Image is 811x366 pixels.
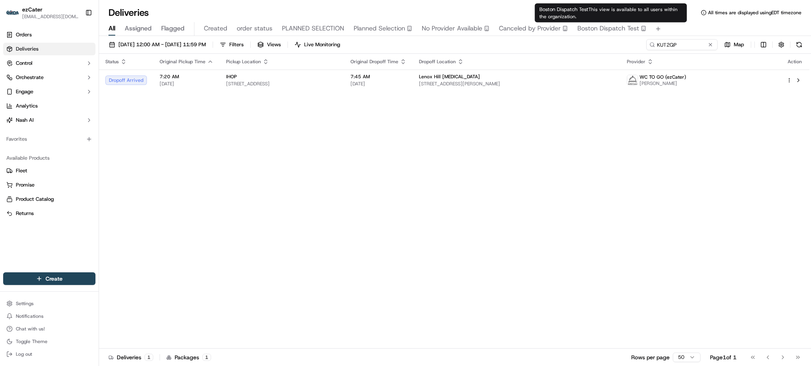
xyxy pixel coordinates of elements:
[16,196,54,203] span: Product Catalog
[160,58,206,65] span: Original Pickup Time
[16,117,34,124] span: Nash AI
[631,353,670,361] p: Rows per page
[350,81,406,87] span: [DATE]
[304,41,340,48] span: Live Monitoring
[109,6,149,19] h1: Deliveries
[22,13,79,20] button: [EMAIL_ADDRESS][DOMAIN_NAME]
[539,6,678,20] span: This view is available to all users within the organization.
[3,207,95,220] button: Returns
[16,313,44,319] span: Notifications
[267,41,281,48] span: Views
[145,354,153,361] div: 1
[3,133,95,145] div: Favorites
[16,326,45,332] span: Chat with us!
[105,39,209,50] button: [DATE] 12:00 AM - [DATE] 11:59 PM
[282,24,344,33] span: PLANNED SELECTION
[160,74,213,80] span: 7:20 AM
[6,167,92,174] a: Fleet
[166,353,211,361] div: Packages
[202,354,211,361] div: 1
[16,74,44,81] span: Orchestrate
[3,164,95,177] button: Fleet
[3,336,95,347] button: Toggle Theme
[237,24,272,33] span: order status
[22,6,42,13] button: ezCater
[105,58,119,65] span: Status
[6,181,92,189] a: Promise
[535,4,687,23] div: Boston Dispatch Test
[3,85,95,98] button: Engage
[109,353,153,361] div: Deliveries
[646,39,718,50] input: Type to search
[627,75,638,85] img: profile_wctogo_shipday.jpg
[3,43,95,55] a: Deliveries
[6,10,19,15] img: ezCater
[3,298,95,309] button: Settings
[3,311,95,322] button: Notifications
[721,39,748,50] button: Map
[226,74,237,80] span: IHOP
[350,74,406,80] span: 7:45 AM
[3,3,82,22] button: ezCaterezCater[EMAIL_ADDRESS][DOMAIN_NAME]
[216,39,247,50] button: Filters
[3,349,95,360] button: Log out
[3,193,95,206] button: Product Catalog
[16,167,27,174] span: Fleet
[640,80,686,87] span: [PERSON_NAME]
[3,179,95,191] button: Promise
[640,74,686,80] span: WC TO GO (ezCater)
[710,353,737,361] div: Page 1 of 1
[254,39,284,50] button: Views
[419,74,480,80] span: Lenox Hill [MEDICAL_DATA]
[291,39,344,50] button: Live Monitoring
[3,57,95,70] button: Control
[3,152,95,164] div: Available Products
[3,100,95,112] a: Analytics
[3,323,95,334] button: Chat with us!
[46,275,63,283] span: Create
[708,9,801,16] span: All times are displayed using EDT timezone
[109,24,115,33] span: All
[16,45,38,53] span: Deliveries
[226,58,261,65] span: Pickup Location
[627,58,645,65] span: Provider
[3,28,95,41] a: Orders
[160,81,213,87] span: [DATE]
[499,24,561,33] span: Canceled by Provider
[16,300,34,307] span: Settings
[350,58,398,65] span: Original Dropoff Time
[16,88,33,95] span: Engage
[6,210,92,217] a: Returns
[16,60,32,67] span: Control
[422,24,482,33] span: No Provider Available
[734,41,744,48] span: Map
[786,58,803,65] div: Action
[125,24,152,33] span: Assigned
[3,114,95,126] button: Nash AI
[204,24,227,33] span: Created
[354,24,405,33] span: Planned Selection
[229,41,244,48] span: Filters
[3,272,95,285] button: Create
[118,41,206,48] span: [DATE] 12:00 AM - [DATE] 11:59 PM
[6,196,92,203] a: Product Catalog
[794,39,805,50] button: Refresh
[419,58,456,65] span: Dropoff Location
[226,81,338,87] span: [STREET_ADDRESS]
[16,31,32,38] span: Orders
[16,102,38,109] span: Analytics
[16,210,34,217] span: Returns
[161,24,185,33] span: Flagged
[419,81,614,87] span: [STREET_ADDRESS][PERSON_NAME]
[577,24,639,33] span: Boston Dispatch Test
[16,338,48,345] span: Toggle Theme
[16,181,34,189] span: Promise
[3,71,95,84] button: Orchestrate
[16,351,32,357] span: Log out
